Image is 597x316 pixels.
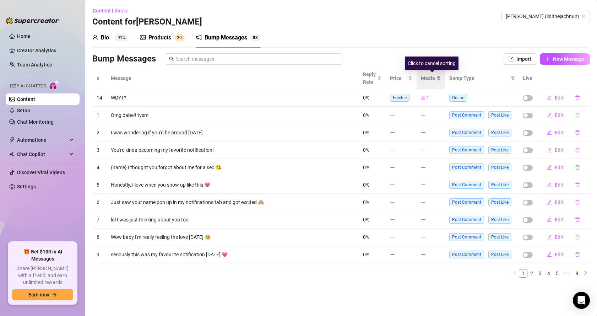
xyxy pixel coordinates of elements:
[17,33,31,39] a: Home
[363,252,369,257] span: 0%
[569,144,586,156] button: delete
[92,34,98,40] span: user
[92,68,107,89] th: #
[17,149,67,160] span: Chat Copilot
[555,234,564,240] span: Edit
[107,211,359,229] td: lol I was just thinking about you too
[509,57,514,61] span: import
[9,137,15,143] span: thunderbolt
[449,129,484,136] span: Post Comment
[405,57,458,70] div: Click to cancel sorting
[547,165,552,170] span: edit
[569,109,586,121] button: delete
[569,92,586,103] button: delete
[547,217,552,222] span: edit
[9,152,14,157] img: Chat Copilot
[17,45,74,56] a: Creator Analytics
[569,127,586,138] button: delete
[390,130,395,135] span: minus
[545,57,550,61] span: plus
[6,17,59,24] img: logo-BBDzfeDw.svg
[92,107,107,124] td: 1
[205,33,247,42] div: Bump Messages
[101,33,109,42] div: Bio
[488,181,511,189] span: Post Like
[92,211,107,229] td: 7
[17,134,67,146] span: Automations
[569,162,586,173] button: delete
[92,159,107,176] td: 4
[92,176,107,194] td: 5
[519,68,537,89] th: Live
[555,130,564,135] span: Edit
[449,198,484,206] span: Post Comment
[17,170,65,175] a: Discover Viral Videos
[547,113,552,118] span: edit
[12,248,73,262] span: 🎁 Get $100 in AI Messages
[107,176,359,194] td: Honestly, I love when you show up like this 💗
[390,94,409,102] span: Freebie
[177,35,179,40] span: 2
[575,200,580,205] span: delete
[449,181,484,189] span: Post Comment
[363,147,369,153] span: 0%
[541,249,569,260] button: Edit
[253,35,255,40] span: 8
[555,199,564,205] span: Edit
[421,96,425,100] span: picture
[427,95,429,101] span: 1
[528,269,536,277] a: 2
[390,182,395,187] span: minus
[107,68,359,89] th: Message
[584,271,588,275] span: right
[547,130,552,135] span: edit
[488,146,511,154] span: Post Like
[488,233,511,241] span: Post Like
[555,147,564,153] span: Edit
[390,252,395,257] span: minus
[390,165,395,170] span: minus
[488,198,511,206] span: Post Like
[107,141,359,159] td: You're kinda becoming my favorite notification!
[140,34,146,40] span: picture
[92,89,107,107] td: 14
[92,124,107,141] td: 2
[92,16,202,28] h3: Content for [PERSON_NAME]
[421,130,426,135] span: minus
[92,229,107,246] td: 8
[512,271,517,275] span: left
[92,194,107,211] td: 6
[363,182,369,188] span: 0%
[573,292,590,309] div: Open Intercom Messenger
[52,292,57,297] span: arrow-right
[488,111,511,119] span: Post Like
[107,229,359,246] td: Wow baby I'm really feeling the love [DATE] 😘
[255,35,258,40] span: 3
[386,68,417,89] th: Price
[536,269,544,277] a: 3
[541,214,569,225] button: Edit
[519,269,527,278] li: 1
[545,269,553,277] a: 4
[250,34,261,41] sup: 83
[553,269,561,277] a: 5
[115,34,129,41] sup: 91%
[541,179,569,191] button: Edit
[390,74,407,82] span: Price
[49,80,60,90] img: AI Chatter
[555,182,564,188] span: Edit
[573,269,581,277] a: 9
[92,246,107,263] td: 9
[569,179,586,191] button: delete
[547,200,552,205] span: edit
[510,269,519,278] li: Previous Page
[547,252,552,257] span: edit
[488,164,511,171] span: Post Like
[553,56,585,62] span: New Message
[449,111,484,119] span: Post Comment
[28,292,49,298] span: Earn now
[390,113,395,118] span: minus
[544,269,553,278] li: 4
